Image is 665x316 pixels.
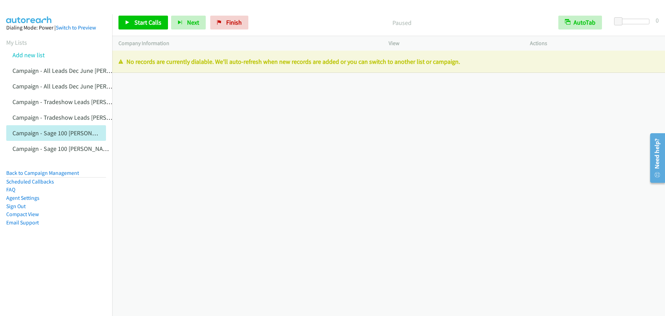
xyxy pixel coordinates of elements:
[6,211,39,217] a: Compact View
[6,170,79,176] a: Back to Campaign Management
[6,178,54,185] a: Scheduled Callbacks
[12,129,112,137] a: Campaign - Sage 100 [PERSON_NAME]
[6,24,106,32] div: Dialing Mode: Power |
[645,130,665,186] iframe: Resource Center
[210,16,248,29] a: Finish
[6,195,39,201] a: Agent Settings
[656,16,659,25] div: 0
[134,18,161,26] span: Start Calls
[530,39,659,48] p: Actions
[558,16,602,29] button: AutoTab
[12,145,132,153] a: Campaign - Sage 100 [PERSON_NAME] Cloned
[6,39,27,46] a: My Lists
[12,82,158,90] a: Campaign - All Leads Dec June [PERSON_NAME] Cloned
[118,16,168,29] a: Start Calls
[187,18,199,26] span: Next
[118,57,659,66] p: No records are currently dialable. We'll auto-refresh when new records are added or you can switc...
[12,67,138,75] a: Campaign - All Leads Dec June [PERSON_NAME]
[6,219,39,226] a: Email Support
[389,39,517,48] p: View
[12,113,155,121] a: Campaign - Tradeshow Leads [PERSON_NAME] Cloned
[6,203,26,210] a: Sign Out
[12,51,45,59] a: Add new list
[226,18,242,26] span: Finish
[618,19,649,24] div: Delay between calls (in seconds)
[6,186,15,193] a: FAQ
[56,24,96,31] a: Switch to Preview
[258,18,546,27] p: Paused
[12,98,135,106] a: Campaign - Tradeshow Leads [PERSON_NAME]
[118,39,376,48] p: Company Information
[171,16,206,29] button: Next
